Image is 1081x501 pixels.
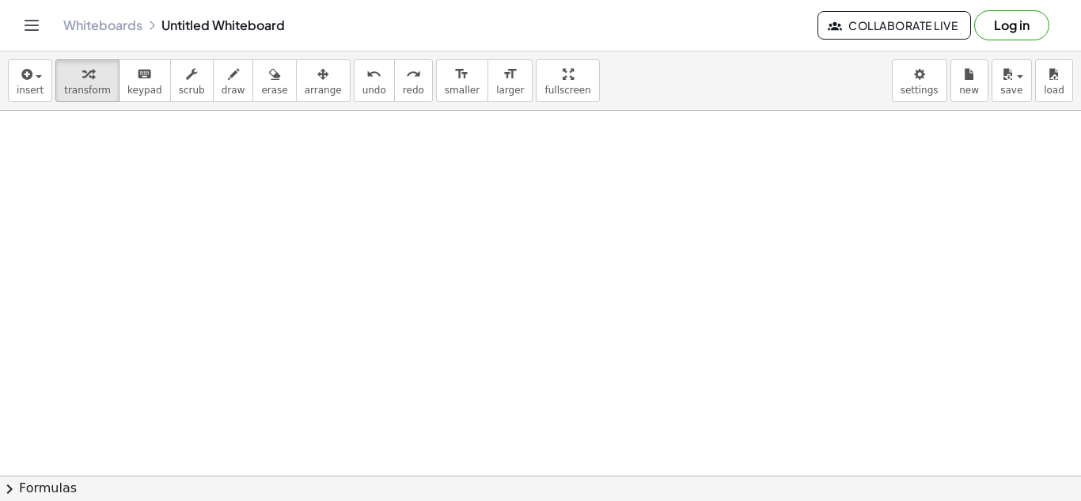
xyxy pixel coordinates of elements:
[305,85,342,96] span: arrange
[406,65,421,84] i: redo
[366,65,381,84] i: undo
[55,59,119,102] button: transform
[892,59,947,102] button: settings
[137,65,152,84] i: keyboard
[108,147,425,385] iframe: How I Won the Largest Pokemon Tournament Ever (Again)
[445,85,480,96] span: smaller
[436,59,488,102] button: format_sizesmaller
[1044,85,1064,96] span: load
[992,59,1032,102] button: save
[454,65,469,84] i: format_size
[817,11,971,40] button: Collaborate Live
[222,85,245,96] span: draw
[213,59,254,102] button: draw
[170,59,214,102] button: scrub
[959,85,979,96] span: new
[487,59,533,102] button: format_sizelarger
[63,17,142,33] a: Whiteboards
[544,85,590,96] span: fullscreen
[64,85,111,96] span: transform
[179,85,205,96] span: scrub
[403,85,424,96] span: redo
[354,59,395,102] button: undoundo
[296,59,351,102] button: arrange
[496,85,524,96] span: larger
[8,59,52,102] button: insert
[119,59,171,102] button: keyboardkeypad
[19,13,44,38] button: Toggle navigation
[974,10,1049,40] button: Log in
[1035,59,1073,102] button: load
[503,65,518,84] i: format_size
[950,59,988,102] button: new
[394,59,433,102] button: redoredo
[536,59,599,102] button: fullscreen
[127,85,162,96] span: keypad
[831,18,958,32] span: Collaborate Live
[252,59,296,102] button: erase
[362,85,386,96] span: undo
[1000,85,1022,96] span: save
[17,85,44,96] span: insert
[261,85,287,96] span: erase
[901,85,939,96] span: settings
